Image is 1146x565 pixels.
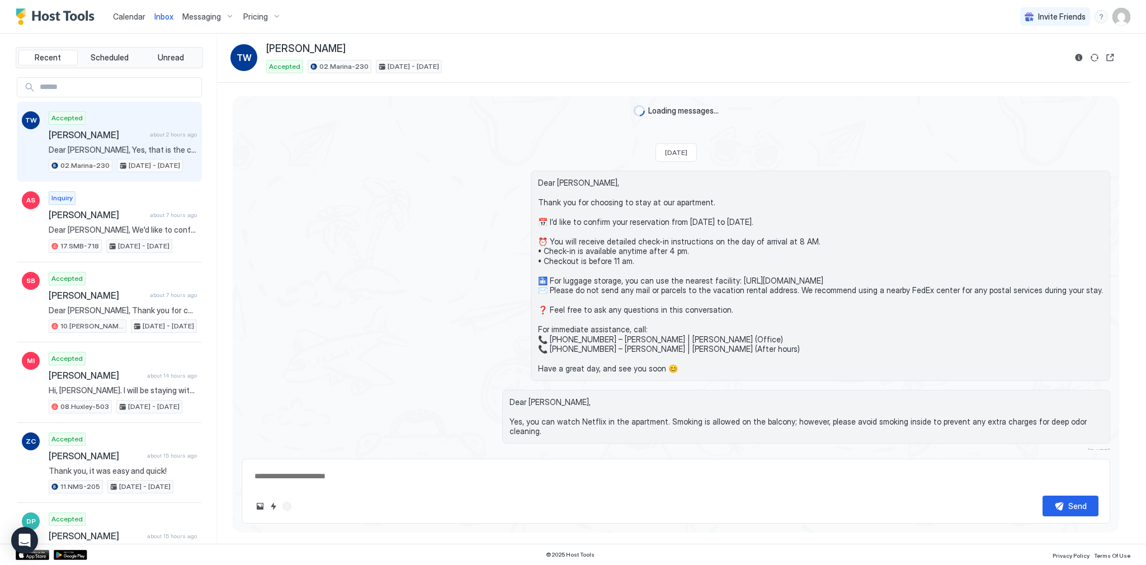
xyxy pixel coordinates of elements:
[1095,10,1108,23] div: menu
[182,12,221,22] span: Messaging
[51,434,83,444] span: Accepted
[243,12,268,22] span: Pricing
[26,276,35,286] span: SB
[1038,12,1086,22] span: Invite Friends
[49,385,197,396] span: Hi, [PERSON_NAME]. I will be staying with our two dogs, a Havanese and a Portuguese water dog, bo...
[60,482,100,492] span: 11.NMS-205
[27,356,35,366] span: MI
[538,178,1103,374] span: Dear [PERSON_NAME], Thank you for choosing to stay at our apartment. 📅 I’d like to confirm your r...
[1053,552,1090,559] span: Privacy Policy
[49,225,197,235] span: Dear [PERSON_NAME], We'd like to confirm the apartment's location at 📍 [STREET_ADDRESS]❗️. The pr...
[26,436,36,446] span: ZC
[51,274,83,284] span: Accepted
[129,161,180,171] span: [DATE] - [DATE]
[16,8,100,25] a: Host Tools Logo
[648,106,719,116] span: Loading messages...
[388,62,439,72] span: [DATE] - [DATE]
[113,11,145,22] a: Calendar
[237,51,252,64] span: TW
[1053,549,1090,561] a: Privacy Policy
[26,516,36,526] span: DP
[49,290,145,301] span: [PERSON_NAME]
[1103,51,1117,64] button: Open reservation
[49,305,197,316] span: Dear [PERSON_NAME], Thank you for choosing to stay at our apartment. 📅 I’d like to confirm your r...
[150,131,197,138] span: about 2 hours ago
[128,402,180,412] span: [DATE] - [DATE]
[49,145,197,155] span: Dear [PERSON_NAME], Yes, that is the correct address for the apartment: [STREET_ADDRESS]. If you ...
[49,450,143,462] span: [PERSON_NAME]
[60,321,124,331] span: 10.[PERSON_NAME]-203
[51,193,73,203] span: Inquiry
[1088,51,1101,64] button: Sync reservation
[1112,8,1130,26] div: User profile
[51,113,83,123] span: Accepted
[80,50,139,65] button: Scheduled
[253,500,267,513] button: Upload image
[113,12,145,21] span: Calendar
[143,321,194,331] span: [DATE] - [DATE]
[1094,552,1130,559] span: Terms Of Use
[16,47,203,68] div: tab-group
[1068,500,1087,512] div: Send
[51,354,83,364] span: Accepted
[141,50,200,65] button: Unread
[49,466,197,476] span: Thank you, it was easy and quick!
[267,500,280,513] button: Quick reply
[158,53,184,63] span: Unread
[60,402,109,412] span: 08.Huxley-503
[1043,496,1098,516] button: Send
[150,291,197,299] span: about 7 hours ago
[266,43,346,55] span: [PERSON_NAME]
[91,53,129,63] span: Scheduled
[51,514,83,524] span: Accepted
[154,12,173,21] span: Inbox
[119,482,171,492] span: [DATE] - [DATE]
[150,211,197,219] span: about 7 hours ago
[35,78,201,97] input: Input Field
[1094,549,1130,561] a: Terms Of Use
[665,148,687,157] span: [DATE]
[49,209,145,220] span: [PERSON_NAME]
[147,533,197,540] span: about 15 hours ago
[11,527,38,554] div: Open Intercom Messenger
[510,397,1103,436] span: Dear [PERSON_NAME], Yes, you can watch Netflix in the apartment. Smoking is allowed on the balcon...
[1088,447,1110,455] span: [DATE]
[154,11,173,22] a: Inbox
[634,105,645,116] div: loading
[118,241,169,251] span: [DATE] - [DATE]
[546,551,595,558] span: © 2025 Host Tools
[25,115,37,125] span: TW
[16,550,49,560] a: App Store
[35,53,61,63] span: Recent
[49,530,143,542] span: [PERSON_NAME]
[49,370,143,381] span: [PERSON_NAME]
[18,50,78,65] button: Recent
[1072,51,1086,64] button: Reservation information
[60,241,99,251] span: 17.SMB-718
[147,372,197,379] span: about 14 hours ago
[54,550,87,560] a: Google Play Store
[319,62,369,72] span: 02.Marina-230
[26,195,35,205] span: AS
[49,129,145,140] span: [PERSON_NAME]
[147,452,197,459] span: about 15 hours ago
[269,62,300,72] span: Accepted
[60,161,110,171] span: 02.Marina-230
